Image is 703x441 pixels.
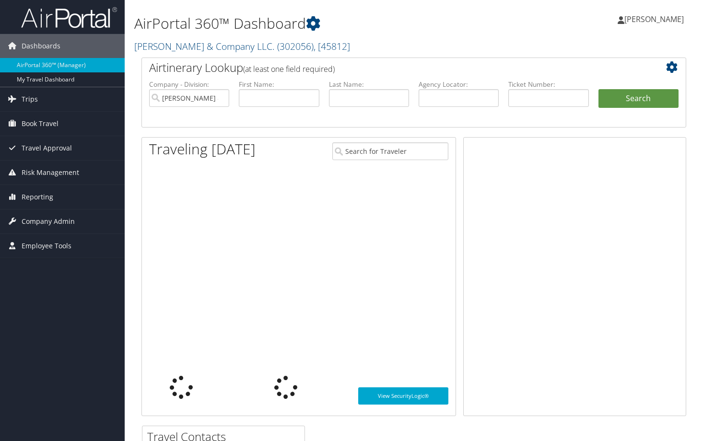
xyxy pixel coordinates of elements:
label: Last Name: [329,80,409,89]
h2: Airtinerary Lookup [149,59,633,76]
span: Reporting [22,185,53,209]
label: Company - Division: [149,80,229,89]
input: Search for Traveler [332,142,449,160]
h1: Traveling [DATE] [149,139,256,159]
span: Employee Tools [22,234,71,258]
span: , [ 45812 ] [314,40,350,53]
label: Ticket Number: [508,80,588,89]
img: airportal-logo.png [21,6,117,29]
span: (at least one field required) [243,64,335,74]
span: ( 302056 ) [277,40,314,53]
h1: AirPortal 360™ Dashboard [134,13,507,34]
label: First Name: [239,80,319,89]
span: Dashboards [22,34,60,58]
a: [PERSON_NAME] [618,5,693,34]
a: View SecurityLogic® [358,387,448,405]
span: [PERSON_NAME] [624,14,684,24]
span: Risk Management [22,161,79,185]
span: Trips [22,87,38,111]
button: Search [598,89,679,108]
span: Company Admin [22,209,75,233]
label: Agency Locator: [419,80,499,89]
span: Book Travel [22,112,59,136]
span: Travel Approval [22,136,72,160]
a: [PERSON_NAME] & Company LLC. [134,40,350,53]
